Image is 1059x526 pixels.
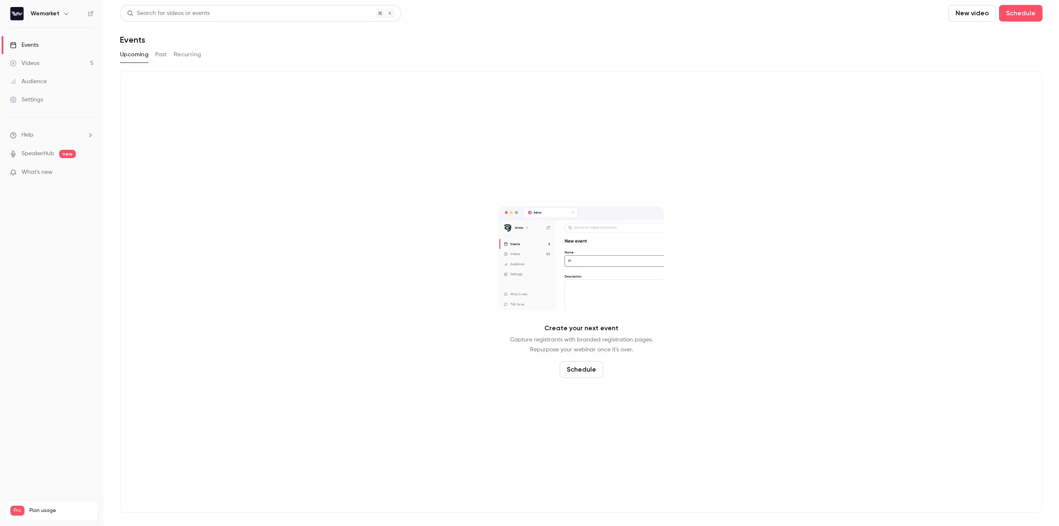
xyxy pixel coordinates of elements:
iframe: Noticeable Trigger [84,169,93,176]
img: Wemarket [10,7,24,20]
button: Past [155,48,167,61]
li: help-dropdown-opener [10,131,93,139]
button: Recurring [174,48,201,61]
span: Help [22,131,34,139]
p: Create your next event [544,323,618,333]
button: Schedule [560,361,603,378]
a: SpeakerHub [22,149,54,158]
p: Capture registrants with branded registration pages. Repurpose your webinar once it's over. [510,335,653,355]
span: new [59,150,76,158]
div: Audience [10,77,47,86]
div: Settings [10,96,43,104]
div: Events [10,41,38,49]
div: Search for videos or events [127,9,210,18]
h6: Wemarket [31,10,60,18]
div: Videos [10,59,39,67]
button: Schedule [999,5,1042,22]
span: Pro [10,506,24,516]
h1: Events [120,35,145,45]
button: New video [949,5,996,22]
span: Plan usage [29,507,93,514]
span: What's new [22,168,53,177]
button: Upcoming [120,48,149,61]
